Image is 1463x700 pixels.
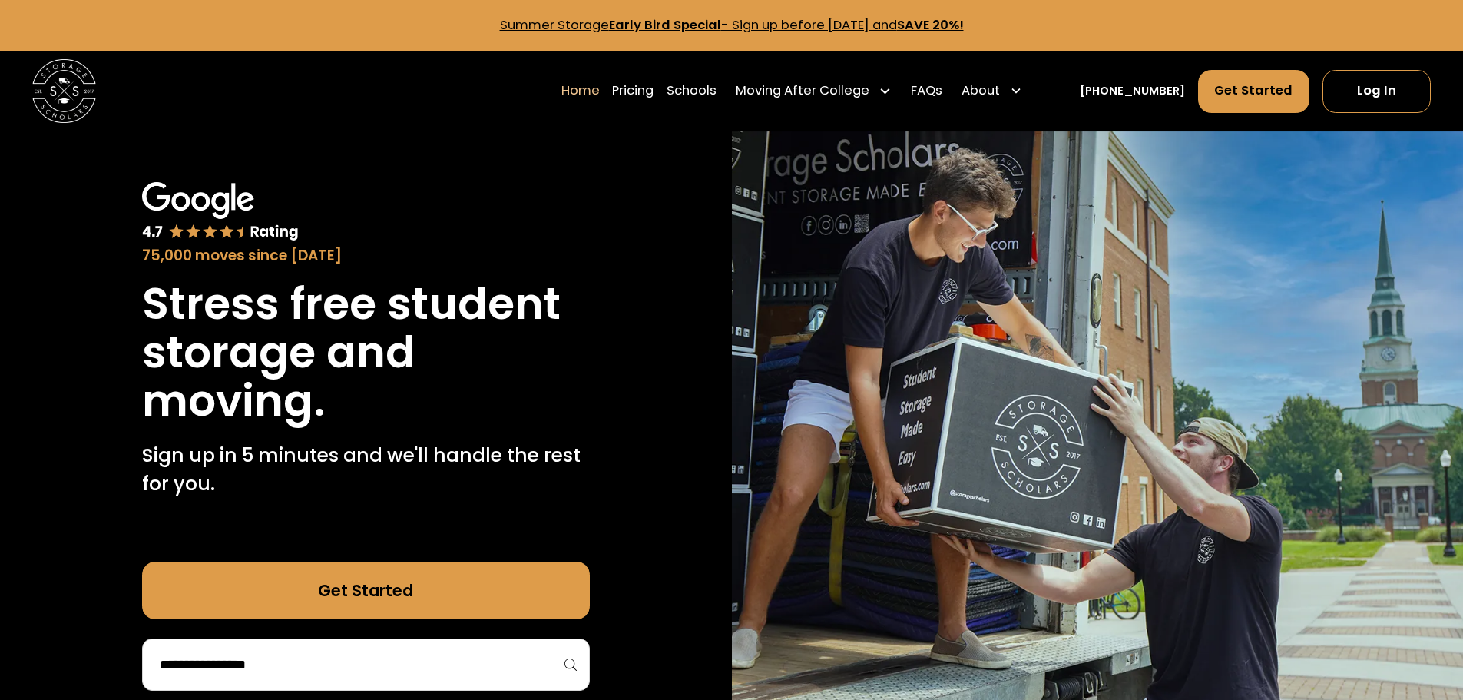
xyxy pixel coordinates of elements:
[142,245,590,267] div: 75,000 moves since [DATE]
[142,280,590,425] h1: Stress free student storage and moving.
[142,562,590,619] a: Get Started
[667,68,717,113] a: Schools
[561,68,600,113] a: Home
[911,68,942,113] a: FAQs
[612,68,654,113] a: Pricing
[736,81,869,101] div: Moving After College
[142,441,590,499] p: Sign up in 5 minutes and we'll handle the rest for you.
[609,16,721,34] strong: Early Bird Special
[500,16,964,34] a: Summer StorageEarly Bird Special- Sign up before [DATE] andSAVE 20%!
[955,68,1029,113] div: About
[1080,83,1185,100] a: [PHONE_NUMBER]
[730,68,899,113] div: Moving After College
[1322,70,1431,113] a: Log In
[142,182,299,242] img: Google 4.7 star rating
[962,81,1000,101] div: About
[32,59,96,123] img: Storage Scholars main logo
[1198,70,1310,113] a: Get Started
[32,59,96,123] a: home
[897,16,964,34] strong: SAVE 20%!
